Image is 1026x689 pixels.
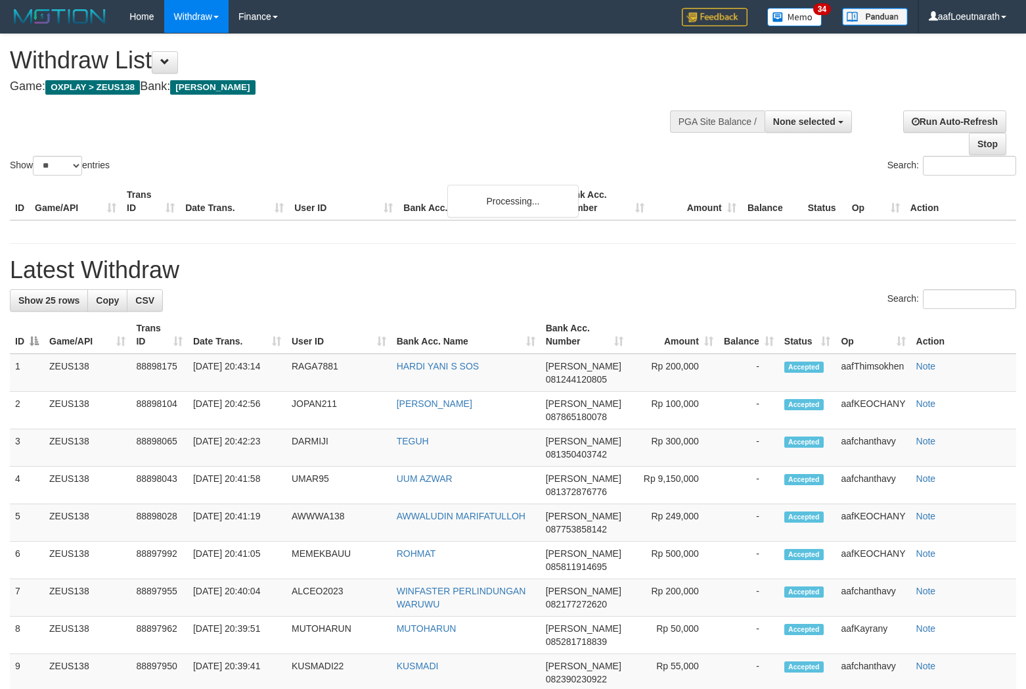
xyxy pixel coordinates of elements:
[916,661,936,671] a: Note
[784,586,824,598] span: Accepted
[10,7,110,26] img: MOTION_logo.png
[916,586,936,596] a: Note
[10,579,44,617] td: 7
[33,156,82,176] select: Showentries
[10,354,44,392] td: 1
[803,183,847,220] th: Status
[836,542,910,579] td: aafKEOCHANY
[188,579,286,617] td: [DATE] 20:40:04
[836,579,910,617] td: aafchanthavy
[546,674,607,684] span: Copy 082390230922 to clipboard
[131,504,188,542] td: 88898028
[546,449,607,460] span: Copy 081350403742 to clipboard
[923,289,1016,309] input: Search:
[842,8,908,26] img: panduan.png
[784,624,824,635] span: Accepted
[87,289,127,312] a: Copy
[289,183,398,220] th: User ID
[286,392,391,429] td: JOPAN211
[10,392,44,429] td: 2
[546,398,621,409] span: [PERSON_NAME]
[44,617,131,654] td: ZEUS138
[180,183,289,220] th: Date Trans.
[44,542,131,579] td: ZEUS138
[887,156,1016,176] label: Search:
[131,316,188,354] th: Trans ID: activate to sort column ascending
[188,316,286,354] th: Date Trans.: activate to sort column ascending
[557,183,649,220] th: Bank Acc. Number
[96,295,119,306] span: Copy
[546,636,607,647] span: Copy 085281718839 to clipboard
[767,8,822,26] img: Button%20Memo.svg
[773,116,836,127] span: None selected
[10,257,1016,283] h1: Latest Withdraw
[629,579,718,617] td: Rp 200,000
[188,354,286,392] td: [DATE] 20:43:14
[546,374,607,385] span: Copy 081244120805 to clipboard
[836,392,910,429] td: aafKEOCHANY
[398,183,557,220] th: Bank Acc. Name
[188,392,286,429] td: [DATE] 20:42:56
[836,429,910,467] td: aafchanthavy
[447,185,579,218] div: Processing...
[286,542,391,579] td: MEMEKBAUU
[719,579,779,617] td: -
[286,617,391,654] td: MUTOHARUN
[391,316,541,354] th: Bank Acc. Name: activate to sort column ascending
[286,467,391,504] td: UMAR95
[719,429,779,467] td: -
[546,412,607,422] span: Copy 087865180078 to clipboard
[18,295,79,306] span: Show 25 rows
[188,542,286,579] td: [DATE] 20:41:05
[131,542,188,579] td: 88897992
[286,579,391,617] td: ALCEO2023
[916,398,936,409] a: Note
[629,617,718,654] td: Rp 50,000
[546,599,607,609] span: Copy 082177272620 to clipboard
[836,354,910,392] td: aafThimsokhen
[719,316,779,354] th: Balance: activate to sort column ascending
[541,316,629,354] th: Bank Acc. Number: activate to sort column ascending
[916,511,936,521] a: Note
[10,47,671,74] h1: Withdraw List
[765,110,852,133] button: None selected
[546,661,621,671] span: [PERSON_NAME]
[286,429,391,467] td: DARMIJI
[903,110,1006,133] a: Run Auto-Refresh
[546,561,607,572] span: Copy 085811914695 to clipboard
[546,473,621,484] span: [PERSON_NAME]
[397,473,453,484] a: UUM AZWAR
[131,429,188,467] td: 88898065
[779,316,836,354] th: Status: activate to sort column ascending
[719,542,779,579] td: -
[546,548,621,559] span: [PERSON_NAME]
[44,316,131,354] th: Game/API: activate to sort column ascending
[629,392,718,429] td: Rp 100,000
[784,399,824,410] span: Accepted
[188,617,286,654] td: [DATE] 20:39:51
[916,623,936,634] a: Note
[44,579,131,617] td: ZEUS138
[836,467,910,504] td: aafchanthavy
[131,579,188,617] td: 88897955
[122,183,180,220] th: Trans ID
[719,392,779,429] td: -
[836,316,910,354] th: Op: activate to sort column ascending
[719,504,779,542] td: -
[10,289,88,312] a: Show 25 rows
[397,661,439,671] a: KUSMADI
[131,392,188,429] td: 88898104
[131,617,188,654] td: 88897962
[916,361,936,371] a: Note
[905,183,1016,220] th: Action
[682,8,747,26] img: Feedback.jpg
[784,474,824,485] span: Accepted
[916,473,936,484] a: Note
[127,289,163,312] a: CSV
[916,436,936,446] a: Note
[629,542,718,579] td: Rp 500,000
[45,80,140,95] span: OXPLAY > ZEUS138
[44,467,131,504] td: ZEUS138
[784,661,824,673] span: Accepted
[397,623,457,634] a: MUTOHARUN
